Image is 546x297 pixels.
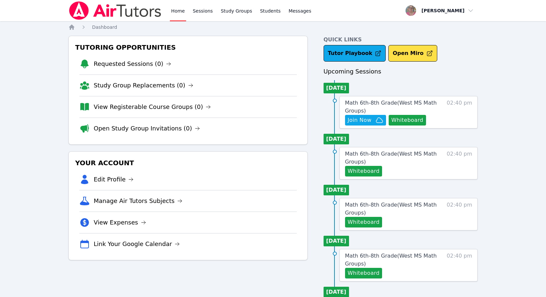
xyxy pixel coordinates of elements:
h3: Your Account [74,157,302,169]
img: Air Tutors [68,1,162,20]
span: Math 6th-8th Grade ( West MS Math Groups ) [345,100,437,114]
li: [DATE] [324,236,349,246]
a: Link Your Google Calendar [94,239,180,249]
a: Math 6th-8th Grade(West MS Math Groups) [345,252,441,268]
span: Join Now [348,116,371,124]
a: Math 6th-8th Grade(West MS Math Groups) [345,99,441,115]
button: Open Miro [388,45,437,62]
span: 02:40 pm [447,99,472,125]
span: 02:40 pm [447,201,472,227]
button: Whiteboard [345,217,382,227]
a: Tutor Playbook [324,45,386,62]
a: Open Study Group Invitations (0) [94,124,200,133]
h3: Tutoring Opportunities [74,41,302,53]
span: Math 6th-8th Grade ( West MS Math Groups ) [345,253,437,267]
button: Join Now [345,115,386,125]
a: Study Group Replacements (0) [94,81,193,90]
a: Requested Sessions (0) [94,59,172,69]
a: Dashboard [92,24,117,30]
li: [DATE] [324,134,349,144]
a: View Expenses [94,218,146,227]
span: 02:40 pm [447,252,472,278]
h4: Quick Links [324,36,478,44]
button: Whiteboard [389,115,426,125]
li: [DATE] [324,83,349,93]
span: 02:40 pm [447,150,472,176]
nav: Breadcrumb [68,24,478,30]
li: [DATE] [324,185,349,195]
button: Whiteboard [345,268,382,278]
span: Math 6th-8th Grade ( West MS Math Groups ) [345,202,437,216]
a: Manage Air Tutors Subjects [94,196,183,206]
a: Math 6th-8th Grade(West MS Math Groups) [345,201,441,217]
span: Math 6th-8th Grade ( West MS Math Groups ) [345,151,437,165]
h3: Upcoming Sessions [324,67,478,76]
a: Math 6th-8th Grade(West MS Math Groups) [345,150,441,166]
span: Messages [289,8,311,14]
a: View Registerable Course Groups (0) [94,102,211,112]
button: Whiteboard [345,166,382,176]
a: Edit Profile [94,175,134,184]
